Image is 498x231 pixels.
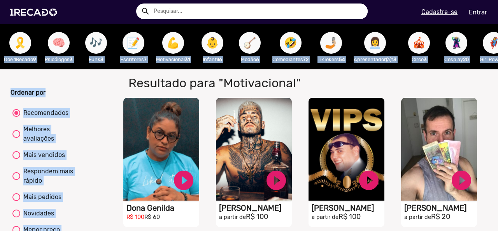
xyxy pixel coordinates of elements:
a: play_circle_filled [357,169,381,192]
b: 6 [219,56,222,62]
small: a partir de [404,214,431,220]
b: 6 [256,56,259,62]
small: R$ 100 [126,214,144,220]
div: Mais vendidos [20,150,65,160]
b: Ordenar por [11,89,46,96]
button: 🦹🏼‍♀️ [445,32,467,54]
b: 3 [70,56,73,62]
div: Recomendados [20,108,68,118]
h2: R$ 20 [404,213,477,221]
input: Pesquisar... [148,4,368,19]
h2: R$ 100 [312,213,384,221]
div: Respondem mais rápido [20,167,82,185]
button: 🎗️ [9,32,31,54]
b: 13 [391,56,396,62]
button: 🧠 [48,32,70,54]
p: Doe 1Recado [4,56,36,63]
span: 🧠 [52,32,65,54]
p: Motivacional [156,56,190,63]
h1: Resultado para "Motivacional" [123,76,358,90]
button: 👶 [202,32,223,54]
a: Entrar [464,5,492,19]
a: play_circle_filled [265,169,288,192]
small: a partir de [312,214,338,220]
b: 20 [463,56,469,62]
video: S1RECADO vídeos dedicados para fãs e empresas [401,98,477,201]
b: 3 [424,56,427,62]
button: 🤣 [280,32,302,54]
span: 🤳🏼 [324,32,338,54]
p: Circo [404,56,434,63]
button: 🎪 [408,32,430,54]
b: 72 [303,56,309,62]
span: 🎪 [412,32,426,54]
h1: [PERSON_NAME] [404,203,477,213]
h2: R$ 100 [219,213,292,221]
span: 👶 [206,32,219,54]
a: play_circle_filled [172,169,195,192]
h1: [PERSON_NAME] [312,203,384,213]
span: 🪕 [243,32,256,54]
p: Modão [235,56,265,63]
b: 54 [339,56,345,62]
button: 🎶 [85,32,107,54]
p: Cosplay [442,56,471,63]
button: 💪 [162,32,184,54]
small: a partir de [219,214,246,220]
span: 🦹🏼‍♀️ [450,32,463,54]
span: 💪 [167,32,180,54]
span: 🎶 [89,32,103,54]
b: 9 [33,56,36,62]
button: 🤳🏼 [320,32,342,54]
button: 📝 [123,32,144,54]
div: Novidades [20,209,54,218]
button: 🪕 [239,32,261,54]
b: 31 [185,56,190,62]
p: Escritores [119,56,148,63]
p: Psicólogos [44,56,74,63]
div: Melhores avaliações [20,125,82,143]
video: S1RECADO vídeos dedicados para fãs e empresas [123,98,199,201]
video: S1RECADO vídeos dedicados para fãs e empresas [309,98,384,201]
mat-icon: Example home icon [141,7,150,16]
h1: Dona Genilda [126,203,199,213]
span: 🎗️ [14,32,27,54]
button: 👩‍💼 [364,32,386,54]
p: Funk [81,56,111,63]
p: Apresentador(a) [354,56,396,63]
b: 7 [144,56,147,62]
p: TikTokers [316,56,346,63]
div: Mais pedidos [20,192,61,202]
button: Example home icon [138,4,152,18]
a: play_circle_filled [450,169,473,192]
p: Comediantes [272,56,309,63]
span: 🤣 [284,32,297,54]
small: R$ 60 [144,214,160,220]
video: S1RECADO vídeos dedicados para fãs e empresas [216,98,292,201]
span: 👩‍💼 [368,32,382,54]
u: Cadastre-se [421,8,458,16]
p: Infantil [198,56,227,63]
b: 3 [100,56,103,62]
span: 📝 [127,32,140,54]
h1: [PERSON_NAME] [219,203,292,213]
